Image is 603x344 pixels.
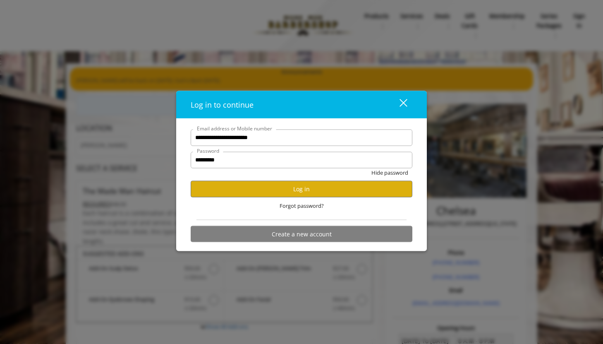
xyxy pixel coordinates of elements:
button: Create a new account [191,226,412,242]
button: close dialog [384,96,412,113]
label: Password [193,147,223,154]
button: Hide password [371,168,408,177]
span: Forgot password? [280,201,324,210]
span: Log in to continue [191,99,254,109]
input: Email address or Mobile number [191,129,412,146]
div: close dialog [390,99,407,111]
button: Log in [191,181,412,197]
input: Password [191,152,412,168]
label: Email address or Mobile number [193,124,276,132]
